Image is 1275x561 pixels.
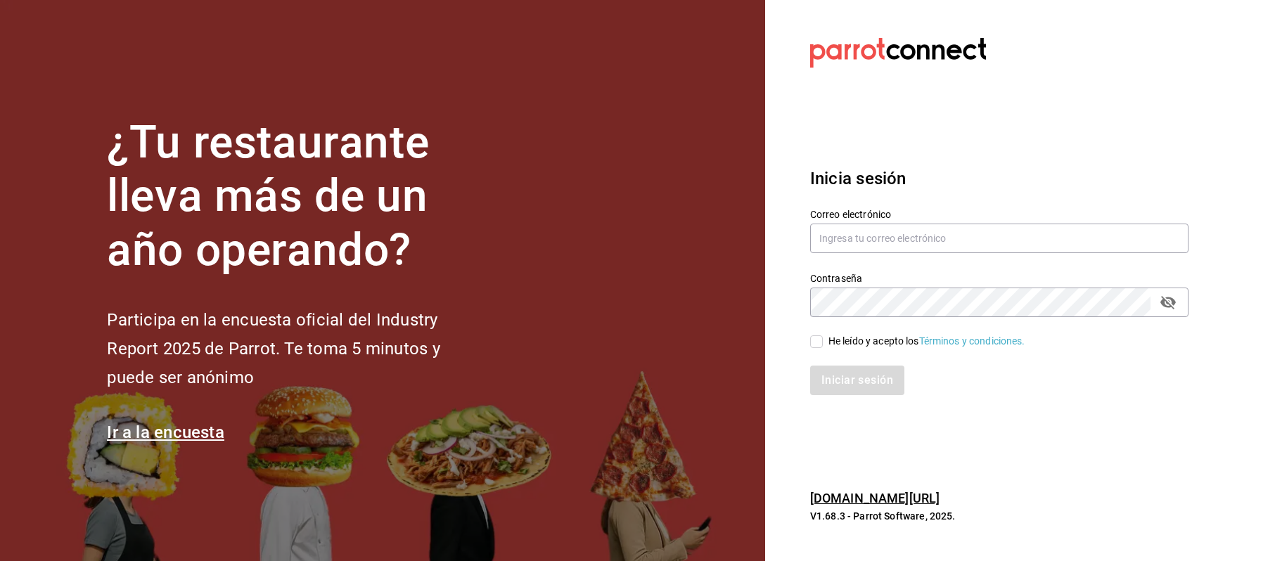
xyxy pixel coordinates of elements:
[810,209,1188,219] label: Correo electrónico
[828,334,1025,349] div: He leído y acepto los
[107,423,224,442] a: Ir a la encuesta
[810,166,1188,191] h3: Inicia sesión
[810,224,1188,253] input: Ingresa tu correo electrónico
[810,491,940,505] a: [DOMAIN_NAME][URL]
[1156,290,1180,314] button: passwordField
[810,273,1188,283] label: Contraseña
[919,335,1025,347] a: Términos y condiciones.
[107,116,487,278] h1: ¿Tu restaurante lleva más de un año operando?
[810,509,1188,523] p: V1.68.3 - Parrot Software, 2025.
[107,306,487,392] h2: Participa en la encuesta oficial del Industry Report 2025 de Parrot. Te toma 5 minutos y puede se...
